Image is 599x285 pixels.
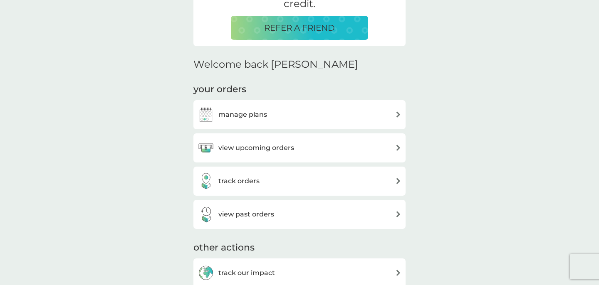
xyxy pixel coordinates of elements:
[193,83,246,96] h3: your orders
[218,142,294,153] h3: view upcoming orders
[395,178,401,184] img: arrow right
[218,209,274,220] h3: view past orders
[395,211,401,217] img: arrow right
[264,21,335,34] p: REFER A FRIEND
[218,109,267,120] h3: manage plans
[395,111,401,118] img: arrow right
[231,16,368,40] button: REFER A FRIEND
[218,176,260,187] h3: track orders
[218,268,275,278] h3: track our impact
[395,270,401,276] img: arrow right
[193,59,358,71] h2: Welcome back [PERSON_NAME]
[395,145,401,151] img: arrow right
[193,241,255,254] h3: other actions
